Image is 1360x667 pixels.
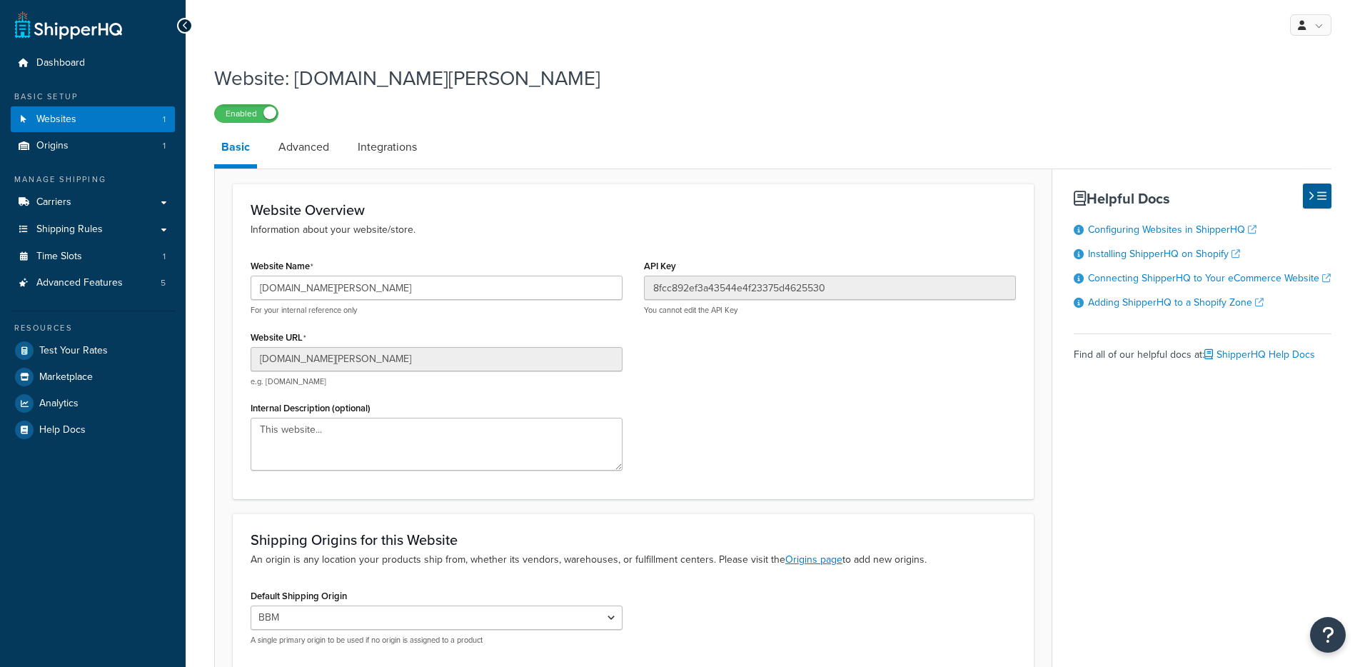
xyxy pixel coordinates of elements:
li: Websites [11,106,175,133]
span: Marketplace [39,371,93,383]
h3: Website Overview [251,202,1016,218]
a: Help Docs [11,417,175,443]
input: XDL713J089NBV22 [644,276,1016,300]
p: You cannot edit the API Key [644,305,1016,316]
label: API Key [644,261,676,271]
div: Basic Setup [11,91,175,103]
label: Website URL [251,332,306,343]
span: Origins [36,140,69,152]
span: Websites [36,114,76,126]
a: Time Slots1 [11,244,175,270]
span: Time Slots [36,251,82,263]
textarea: This website... [251,418,623,471]
p: For your internal reference only [251,305,623,316]
span: Dashboard [36,57,85,69]
li: Origins [11,133,175,159]
a: Websites1 [11,106,175,133]
a: Origins page [785,552,842,567]
label: Website Name [251,261,313,272]
a: Connecting ShipperHQ to Your eCommerce Website [1088,271,1331,286]
a: Analytics [11,391,175,416]
h1: Website: [DOMAIN_NAME][PERSON_NAME] [214,64,1314,92]
span: Analytics [39,398,79,410]
span: 1 [163,114,166,126]
span: Carriers [36,196,71,209]
a: Marketplace [11,364,175,390]
label: Enabled [215,105,278,122]
a: Integrations [351,130,424,164]
span: 1 [163,251,166,263]
a: Origins1 [11,133,175,159]
h3: Shipping Origins for this Website [251,532,1016,548]
label: Default Shipping Origin [251,591,347,601]
a: Basic [214,130,257,169]
span: Test Your Rates [39,345,108,357]
span: Shipping Rules [36,224,103,236]
a: Carriers [11,189,175,216]
a: Advanced [271,130,336,164]
button: Open Resource Center [1310,617,1346,653]
a: ShipperHQ Help Docs [1204,347,1315,362]
li: Advanced Features [11,270,175,296]
a: Advanced Features5 [11,270,175,296]
p: A single primary origin to be used if no origin is assigned to a product [251,635,623,646]
div: Find all of our helpful docs at: [1074,333,1331,365]
p: Information about your website/store. [251,222,1016,238]
span: 1 [163,140,166,152]
p: e.g. [DOMAIN_NAME] [251,376,623,387]
a: Configuring Websites in ShipperHQ [1088,222,1256,237]
div: Manage Shipping [11,174,175,186]
button: Hide Help Docs [1303,184,1331,209]
span: Help Docs [39,424,86,436]
a: Shipping Rules [11,216,175,243]
h3: Helpful Docs [1074,191,1331,206]
span: 5 [161,277,166,289]
label: Internal Description (optional) [251,403,371,413]
a: Test Your Rates [11,338,175,363]
a: Dashboard [11,50,175,76]
li: Time Slots [11,244,175,270]
div: Resources [11,322,175,334]
span: Advanced Features [36,277,123,289]
a: Adding ShipperHQ to a Shopify Zone [1088,295,1264,310]
a: Installing ShipperHQ on Shopify [1088,246,1240,261]
p: An origin is any location your products ship from, whether its vendors, warehouses, or fulfillmen... [251,552,1016,568]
